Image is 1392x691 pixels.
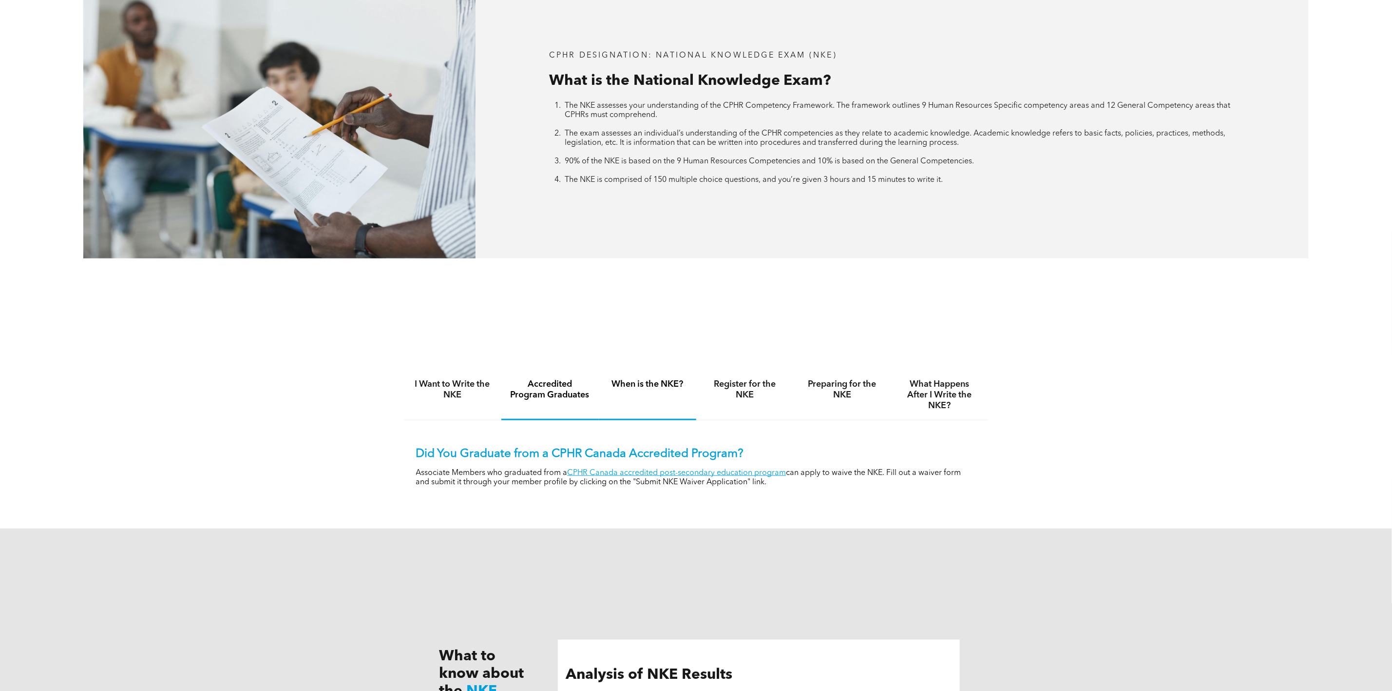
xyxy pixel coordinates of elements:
[565,102,1231,119] span: The NKE assesses your understanding of the CPHR Competency Framework. The framework outlines 9 Hu...
[900,379,980,411] h4: What Happens After I Write the NKE?
[565,130,1226,147] span: The exam assesses an individual’s understanding of the CPHR competencies as they relate to academ...
[566,668,732,682] span: Analysis of NKE Results
[549,74,831,88] span: What is the National Knowledge Exam?
[510,379,590,400] h4: Accredited Program Graduates
[568,469,786,477] a: CPHR Canada accredited post-secondary education program
[802,379,882,400] h4: Preparing for the NKE
[413,379,493,400] h4: I Want to Write the NKE
[565,158,974,165] span: 90% of the NKE is based on the 9 Human Resources Competencies and 10% is based on the General Com...
[416,469,976,487] p: Associate Members who graduated from a can apply to waive the NKE. Fill out a waiver form and sub...
[565,176,943,184] span: The NKE is comprised of 150 multiple choice questions, and you’re given 3 hours and 15 minutes to...
[608,379,687,390] h4: When is the NKE?
[416,447,976,461] p: Did You Graduate from a CPHR Canada Accredited Program?
[549,52,837,59] span: CPHR DESIGNATION: National Knowledge Exam (NKE)
[705,379,785,400] h4: Register for the NKE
